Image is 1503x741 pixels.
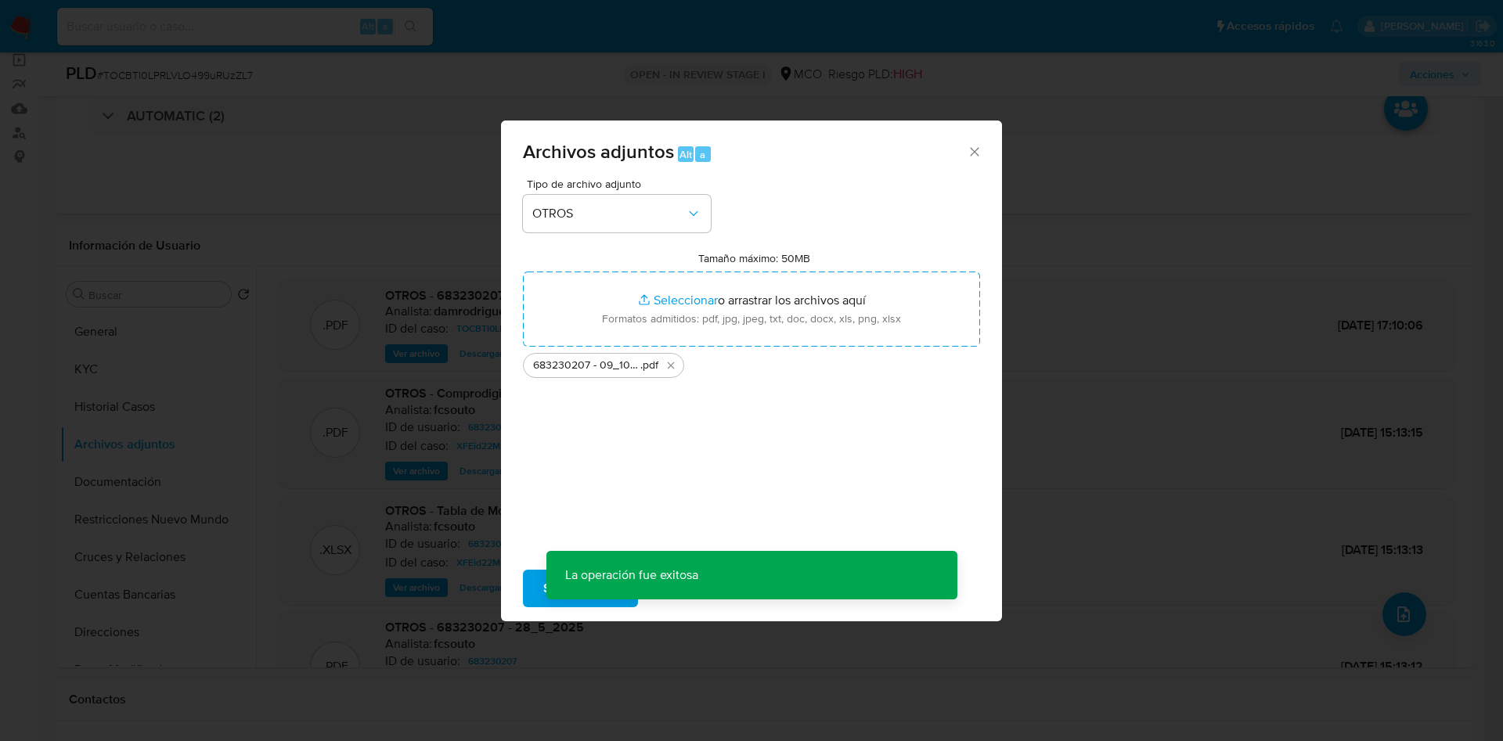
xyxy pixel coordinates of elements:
button: Subir archivo [523,570,638,607]
p: La operación fue exitosa [546,551,717,599]
span: Cancelar [665,571,715,606]
span: .pdf [640,358,658,373]
button: Eliminar 683230207 - 09_10_2025.pdf [661,356,680,375]
span: OTROS [532,206,686,221]
ul: Archivos seleccionados [523,347,980,378]
span: 683230207 - 09_10_2025 [533,358,640,373]
span: Tipo de archivo adjunto [527,178,715,189]
span: Archivos adjuntos [523,138,674,165]
span: a [700,147,705,162]
span: Subir archivo [543,571,618,606]
button: Cerrar [967,144,981,158]
button: OTROS [523,195,711,232]
label: Tamaño máximo: 50MB [698,251,810,265]
span: Alt [679,147,692,162]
